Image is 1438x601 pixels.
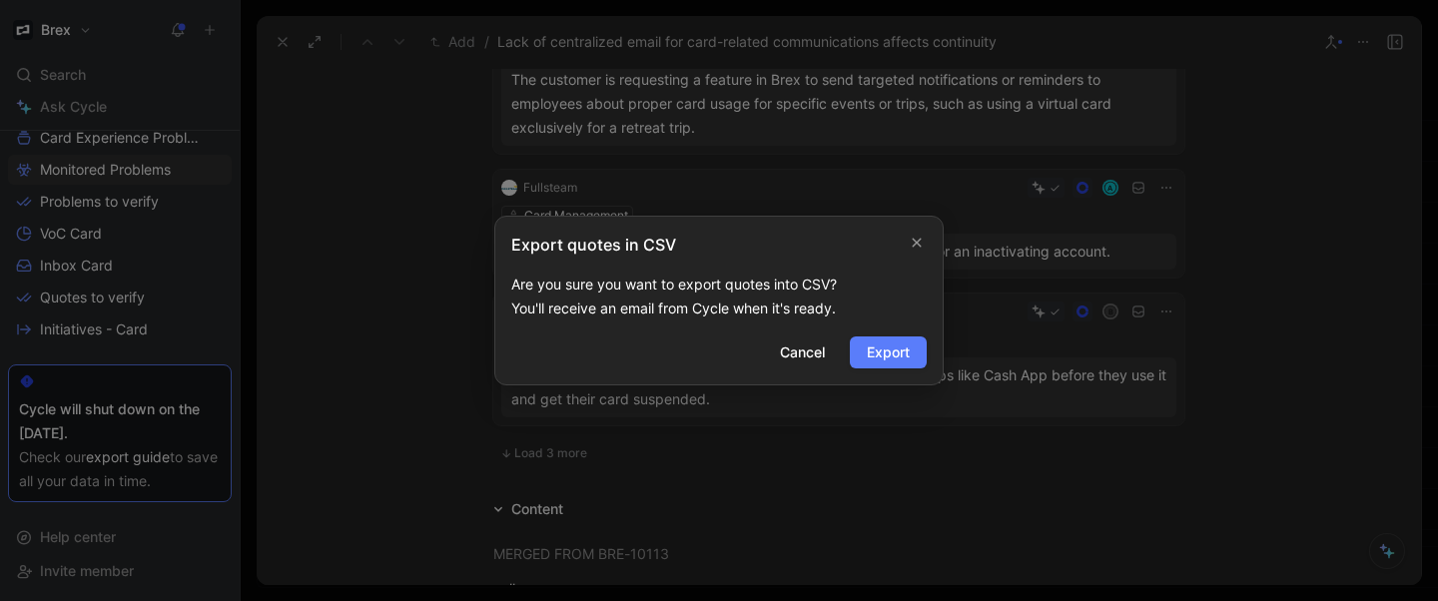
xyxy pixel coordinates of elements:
[511,273,927,320] div: Are you sure you want to export quotes into CSV? You'll receive an email from Cycle when it's ready.
[850,336,927,368] button: Export
[867,340,910,364] span: Export
[511,233,676,257] h2: Export quotes in CSV
[763,336,842,368] button: Cancel
[780,340,825,364] span: Cancel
